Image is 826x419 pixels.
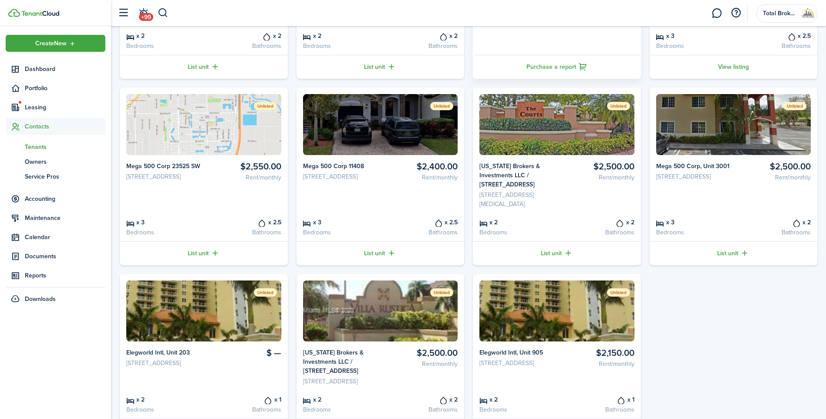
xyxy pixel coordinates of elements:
[656,94,811,155] img: Listing avatar
[473,55,641,79] a: Purchase a report
[384,162,458,172] card-listing-title: $2,400.00
[479,94,634,155] img: Listing avatar
[25,142,105,152] span: Tenants
[560,162,634,172] card-listing-title: $2,500.00
[207,173,281,182] card-listing-description: Rent/monthly
[384,217,458,227] card-listing-title: x 2.5
[708,2,725,24] a: Messaging
[763,10,798,17] span: Total Brokers USA LLC
[384,173,458,182] card-listing-description: Rent/monthly
[25,64,105,74] span: Dashboard
[479,217,553,227] card-listing-title: x 2
[737,31,811,41] card-listing-title: x 2.5
[135,2,152,24] a: Notifications
[430,288,453,297] status: Unlisted
[384,359,458,368] card-listing-description: Rent/monthly
[656,31,730,41] card-listing-title: x 3
[479,348,553,357] card-listing-title: Elegworld Intl, Unit 905
[126,228,200,237] card-listing-description: Bedrooms
[737,162,811,172] card-listing-title: $2,500.00
[126,358,200,368] card-listing-description: [STREET_ADDRESS]
[384,41,458,51] card-listing-description: Bathrooms
[303,217,377,227] card-listing-title: x 3
[115,5,131,21] button: Open sidebar
[120,241,288,265] a: List unit
[207,41,281,51] card-listing-description: Bathrooms
[384,395,458,404] card-listing-title: x 2
[737,228,811,237] card-listing-description: Bathrooms
[297,241,465,265] a: List unit
[35,41,67,47] span: Create New
[479,358,553,368] card-listing-description: [STREET_ADDRESS]
[6,35,105,52] button: Open menu
[303,280,458,341] img: Listing avatar
[607,102,630,110] status: Unlisted
[656,172,730,181] card-listing-description: [STREET_ADDRESS]
[384,348,458,358] card-listing-title: $2,500.00
[303,348,377,375] card-listing-title: [US_STATE] Brokers & Investments LLC / [STREET_ADDRESS]
[560,359,634,368] card-listing-description: Rent/monthly
[560,173,634,182] card-listing-description: Rent/monthly
[303,377,377,386] card-listing-description: [STREET_ADDRESS]
[783,102,806,110] status: Unlisted
[430,102,453,110] status: Unlisted
[8,9,20,17] img: TenantCloud
[473,241,641,265] a: List unit
[737,217,811,227] card-listing-title: x 2
[126,31,200,41] card-listing-title: x 2
[126,348,200,357] card-listing-title: Elegworld Intl, Unit 203
[126,172,200,181] card-listing-description: [STREET_ADDRESS]
[801,7,815,20] img: Total Brokers USA LLC
[560,395,634,404] card-listing-title: x 1
[207,162,281,172] card-listing-title: $2,550.00
[254,288,277,297] status: Unlisted
[656,217,730,227] card-listing-title: x 3
[560,405,634,414] card-listing-description: Bathrooms
[207,31,281,41] card-listing-title: x 2
[650,55,818,79] a: View listing
[656,41,730,51] card-listing-description: Bedrooms
[479,395,553,404] card-listing-title: x 2
[6,61,105,78] a: Dashboard
[126,41,200,51] card-listing-description: Bedrooms
[6,154,105,169] a: Owners
[303,41,377,51] card-listing-description: Bedrooms
[25,294,56,304] span: Downloads
[126,217,200,227] card-listing-title: x 3
[479,405,553,414] card-listing-description: Bedrooms
[254,102,277,110] status: Unlisted
[656,162,730,171] card-listing-title: Mega 500 Corp, Unit 3001
[737,173,811,182] card-listing-description: Rent/monthly
[25,271,105,280] span: Reports
[25,213,105,223] span: Maintenance
[21,11,59,16] img: TenantCloud
[560,348,634,358] card-listing-title: $2,150.00
[650,241,818,265] a: List unit
[479,280,634,341] img: Listing avatar
[384,31,458,41] card-listing-title: x 2
[139,13,153,21] span: +99
[6,267,105,284] a: Reports
[607,288,630,297] status: Unlisted
[126,395,200,404] card-listing-title: x 2
[303,162,377,171] card-listing-title: Mega 500 Corp 11408
[384,405,458,414] card-listing-description: Bathrooms
[207,217,281,227] card-listing-title: x 2.5
[25,103,105,112] span: Leasing
[737,41,811,51] card-listing-description: Bathrooms
[656,228,730,237] card-listing-description: Bedrooms
[25,252,105,261] span: Documents
[479,190,553,209] card-listing-description: [STREET_ADDRESS][MEDICAL_DATA]
[25,233,105,242] span: Calendar
[25,172,105,181] span: Service Pros
[158,6,169,20] button: Search
[6,139,105,154] a: Tenants
[303,395,377,404] card-listing-title: x 2
[303,228,377,237] card-listing-description: Bedrooms
[479,162,553,189] card-listing-title: [US_STATE] Brokers & Investments LLC / [STREET_ADDRESS]
[560,228,634,237] card-listing-description: Bathrooms
[303,405,377,414] card-listing-description: Bedrooms
[560,217,634,227] card-listing-title: x 2
[728,6,743,20] button: Open resource center
[126,405,200,414] card-listing-description: Bedrooms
